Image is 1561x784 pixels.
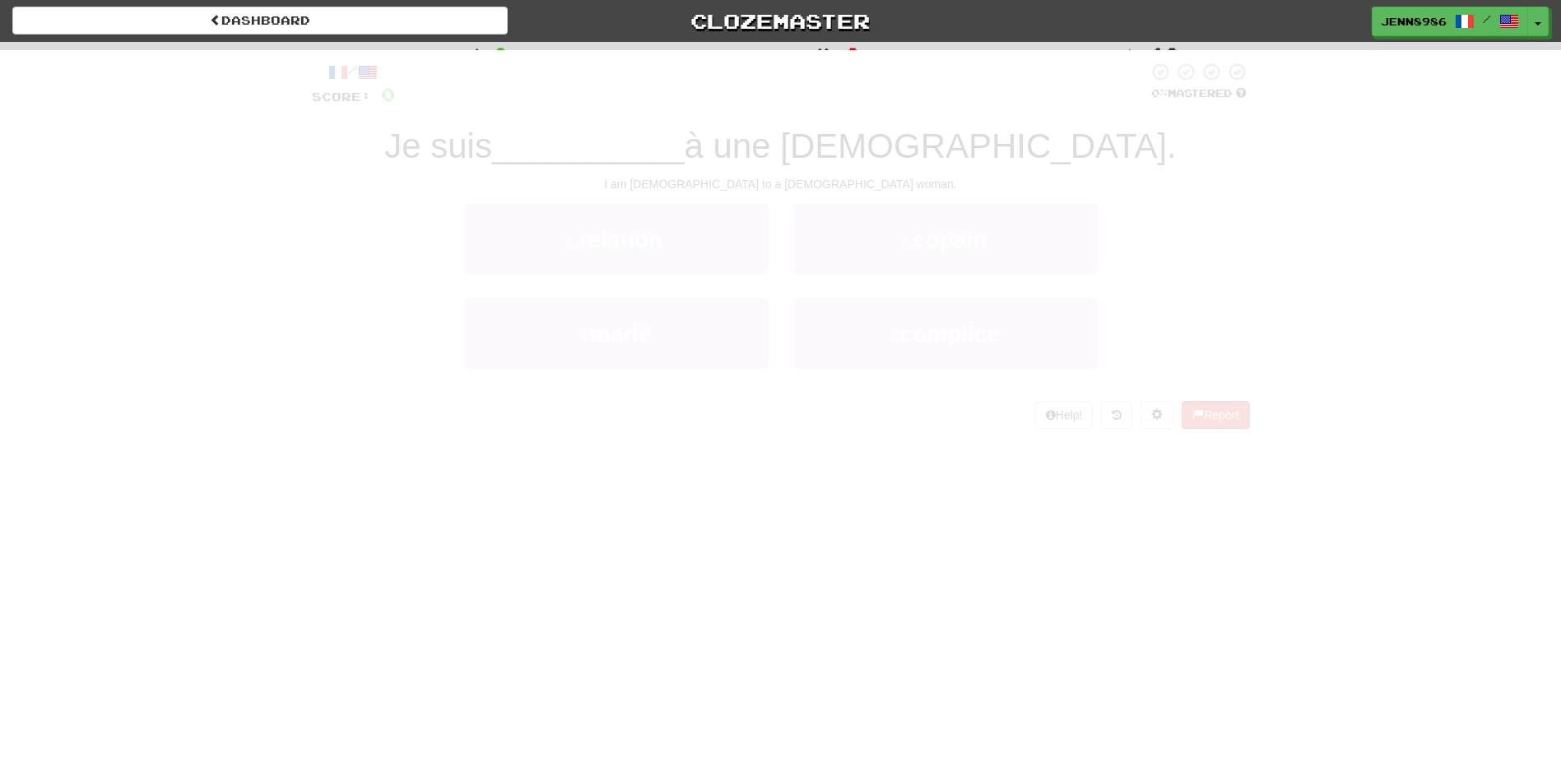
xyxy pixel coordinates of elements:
button: 1.relation [464,204,769,275]
small: 3 . [580,331,590,344]
span: : [816,48,834,62]
span: Score: [312,90,371,104]
span: 0 [494,44,508,63]
span: complice [900,321,1000,347]
button: 2.copain [793,204,1098,275]
button: 4.complice [793,298,1098,370]
span: copain [913,227,987,252]
button: Round history (alt+y) [1101,401,1132,429]
small: 4 . [890,331,900,344]
span: Jenn8986 [1381,14,1447,29]
button: 3.marié [464,298,769,370]
div: Mastered [1148,86,1250,101]
span: à une [DEMOGRAPHIC_DATA]. [685,127,1177,165]
span: marié [590,321,652,347]
span: 0 [846,44,860,63]
span: 0 [381,84,395,104]
small: 1 . [569,237,579,250]
span: 10 [1151,44,1179,63]
div: / [312,62,395,82]
a: Jenn8986 / [1372,7,1528,36]
a: Dashboard [12,7,508,35]
span: Correct [373,46,453,62]
button: Report [1182,401,1249,429]
button: Help! [1035,401,1094,429]
span: To go [1053,46,1111,62]
span: : [1122,48,1141,62]
a: Clozemaster [532,7,1028,35]
span: Je suis [384,127,492,165]
span: : [465,48,483,62]
div: I am [DEMOGRAPHIC_DATA] to a [DEMOGRAPHIC_DATA] woman. [312,176,1250,192]
span: relation [579,227,662,252]
span: Incorrect [701,46,805,62]
small: 2 . [904,237,913,250]
span: / [1483,13,1491,25]
span: 0 % [1151,86,1168,99]
span: __________ [492,127,685,165]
